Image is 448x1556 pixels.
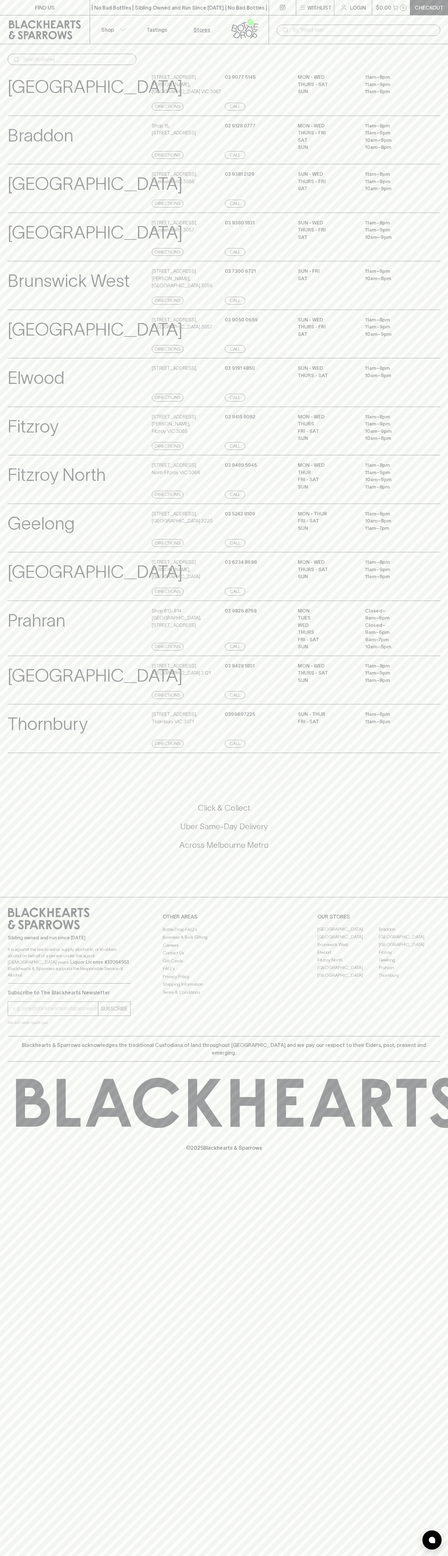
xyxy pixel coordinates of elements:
p: [STREET_ADDRESS][PERSON_NAME] , [GEOGRAPHIC_DATA] [152,559,223,580]
p: SUN [298,525,355,532]
p: FRI - SAT [298,517,355,525]
a: Call [225,691,245,699]
p: 03 9381 2129 [225,171,255,178]
p: MON - WED [298,122,355,130]
p: TUES [298,614,355,622]
p: 10am – 8pm [365,372,423,379]
a: Call [225,539,245,547]
a: Gift Cards [163,957,286,965]
a: Elwood [317,949,379,956]
a: Contact Us [163,949,286,957]
a: Call [225,643,245,651]
a: Call [225,491,245,498]
p: 03 5242 8109 [225,510,255,518]
p: THURS - FRI [298,129,355,137]
p: 03 7300 6721 [225,268,256,275]
p: 03 9050 0659 [225,316,258,324]
p: [STREET_ADDRESS] , Thornbury VIC 3071 [152,711,197,725]
input: Try "Pinot noir" [292,25,435,35]
p: THURS - FRI [298,323,355,331]
p: THURS - FRI [298,226,355,234]
p: 11am – 8pm [365,365,423,372]
p: OUR STORES [317,913,440,920]
p: 11am – 8pm [365,711,423,718]
p: SAT [298,331,355,338]
p: SUN [298,435,355,442]
p: 11am – 9pm [365,178,423,185]
a: Brunswick West [317,941,379,949]
img: bubble-icon [429,1537,435,1543]
a: Prahran [379,964,440,972]
a: Fitzroy [379,949,440,956]
a: Directions [152,539,183,547]
p: FIND US [35,4,55,12]
button: SUBSCRIBE [98,1002,130,1016]
p: Shop [101,26,114,34]
p: 9am – 6pm [365,629,423,636]
input: e.g. jane@blackheartsandsparrows.com.au [13,1003,98,1014]
p: 03 9380 1831 [225,219,255,227]
a: Careers [163,941,286,949]
p: [GEOGRAPHIC_DATA] [8,662,183,689]
p: Shop 15 , [STREET_ADDRESS] [152,122,196,137]
p: 03 9489 5945 [225,462,257,469]
p: 0399697225 [225,711,255,718]
a: Directions [152,200,183,207]
p: 03 6234 8696 [225,559,257,566]
p: 11am – 7pm [365,525,423,532]
p: It is against the law to sell or supply alcohol to, or to obtain alcohol on behalf of a person un... [8,946,131,978]
a: Directions [152,103,183,110]
p: 11am – 8pm [365,413,423,421]
p: 10am – 8pm [365,435,423,442]
p: FRI - SAT [298,476,355,483]
a: Call [225,103,245,110]
a: Geelong [379,956,440,964]
input: Search stores [23,54,131,65]
a: [GEOGRAPHIC_DATA] [317,933,379,941]
p: Closed – [365,622,423,629]
p: Login [350,4,366,12]
p: 10am – 8pm [365,275,423,282]
a: Shipping Information [163,981,286,988]
a: Call [225,297,245,304]
p: [STREET_ADDRESS][PERSON_NAME] , [GEOGRAPHIC_DATA] 3055 [152,268,223,289]
a: Bottle Drop FAQ's [163,926,286,933]
a: Call [225,740,245,748]
p: 10am – 9pm [365,428,423,435]
p: 03 9077 5145 [225,74,256,81]
p: Sun - Thur [298,711,355,718]
a: [GEOGRAPHIC_DATA] [317,972,379,979]
p: 10am – 5pm [365,643,423,651]
strong: Liquor License #32064953 [70,960,129,965]
a: Directions [152,442,183,450]
p: 11am – 8pm [365,74,423,81]
p: $0.00 [376,4,391,12]
a: Call [225,442,245,450]
p: Wishlist [307,4,332,12]
a: [GEOGRAPHIC_DATA] [379,933,440,941]
a: Tastings [134,15,179,44]
p: 10am – 9pm [365,476,423,483]
p: 10am – 9pm [365,331,423,338]
p: SUN [298,677,355,684]
p: WED [298,622,355,629]
button: Shop [90,15,135,44]
p: FRI - SAT [298,636,355,644]
p: 03 9826 8768 [225,607,257,615]
p: SUN [298,643,355,651]
h5: Click & Collect [8,803,440,813]
p: 11am – 9pm [365,420,423,428]
a: Directions [152,394,183,401]
p: SUN - WED [298,365,355,372]
h5: Uber Same-Day Delivery [8,821,440,832]
p: 11am – 8pm [365,316,423,324]
p: 11am – 9pm [365,81,423,88]
p: THURS - SAT [298,566,355,573]
p: 11am – 8pm [365,462,423,469]
p: SUN [298,88,355,95]
p: THURS - SAT [298,669,355,677]
p: SAT [298,275,355,282]
p: Fitzroy North [8,462,106,488]
a: Terms & Conditions [163,988,286,996]
p: We will never spam you [8,1019,131,1026]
